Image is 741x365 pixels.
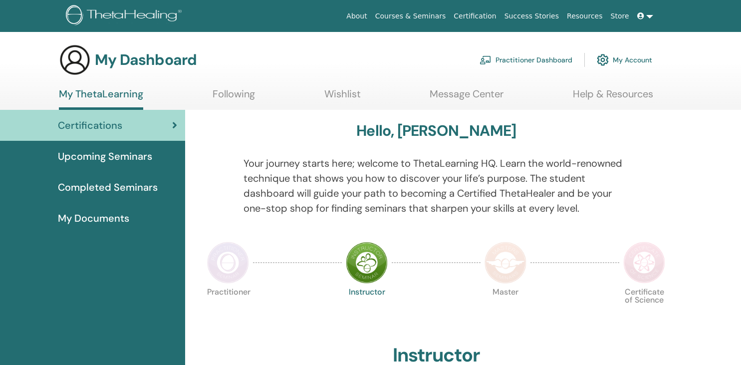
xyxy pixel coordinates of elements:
[430,88,503,107] a: Message Center
[207,242,249,284] img: Practitioner
[450,7,500,25] a: Certification
[59,44,91,76] img: generic-user-icon.jpg
[480,55,492,64] img: chalkboard-teacher.svg
[58,180,158,195] span: Completed Seminars
[59,88,143,110] a: My ThetaLearning
[573,88,653,107] a: Help & Resources
[324,88,361,107] a: Wishlist
[371,7,450,25] a: Courses & Seminars
[58,149,152,164] span: Upcoming Seminars
[66,5,185,27] img: logo.png
[485,288,526,330] p: Master
[95,51,197,69] h3: My Dashboard
[58,211,129,226] span: My Documents
[207,288,249,330] p: Practitioner
[607,7,633,25] a: Store
[342,7,371,25] a: About
[480,49,572,71] a: Practitioner Dashboard
[356,122,516,140] h3: Hello, [PERSON_NAME]
[213,88,255,107] a: Following
[623,288,665,330] p: Certificate of Science
[58,118,122,133] span: Certifications
[597,51,609,68] img: cog.svg
[244,156,629,216] p: Your journey starts here; welcome to ThetaLearning HQ. Learn the world-renowned technique that sh...
[346,242,388,284] img: Instructor
[485,242,526,284] img: Master
[623,242,665,284] img: Certificate of Science
[563,7,607,25] a: Resources
[597,49,652,71] a: My Account
[346,288,388,330] p: Instructor
[500,7,563,25] a: Success Stories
